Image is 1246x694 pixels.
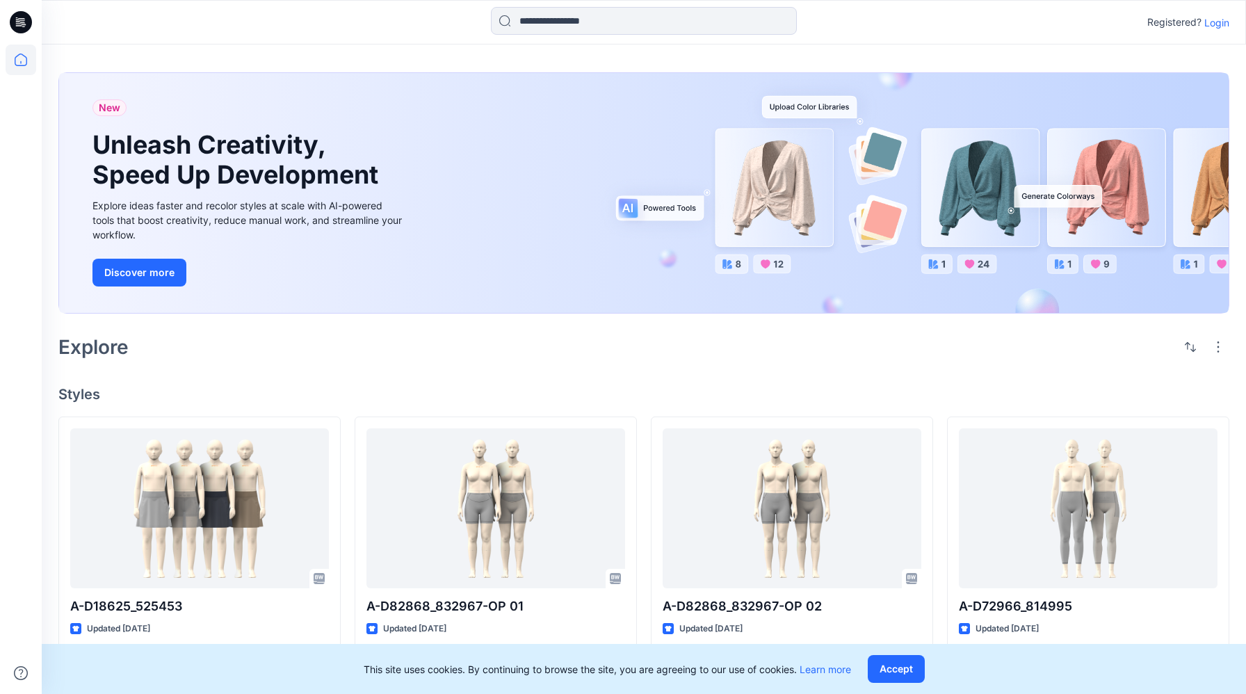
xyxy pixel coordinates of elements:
a: A-D82868_832967-OP 01 [366,428,625,588]
p: A-D72966_814995 [959,597,1217,616]
h2: Explore [58,336,129,358]
p: Login [1204,15,1229,30]
p: Updated [DATE] [87,622,150,636]
p: This site uses cookies. By continuing to browse the site, you are agreeing to our use of cookies. [364,662,851,677]
p: A-D82868_832967-OP 01 [366,597,625,616]
p: A-D82868_832967-OP 02 [663,597,921,616]
span: New [99,99,120,116]
div: Explore ideas faster and recolor styles at scale with AI-powered tools that boost creativity, red... [92,198,405,242]
a: A-D82868_832967-OP 02 [663,428,921,588]
button: Accept [868,655,925,683]
a: Learn more [800,663,851,675]
p: Registered? [1147,14,1201,31]
p: Updated [DATE] [976,622,1039,636]
p: Updated [DATE] [383,622,446,636]
button: Discover more [92,259,186,287]
p: A-D18625_525453 [70,597,329,616]
p: Updated [DATE] [679,622,743,636]
h4: Styles [58,386,1229,403]
a: A-D72966_814995 [959,428,1217,588]
h1: Unleash Creativity, Speed Up Development [92,130,385,190]
a: Discover more [92,259,405,287]
a: A-D18625_525453 [70,428,329,588]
